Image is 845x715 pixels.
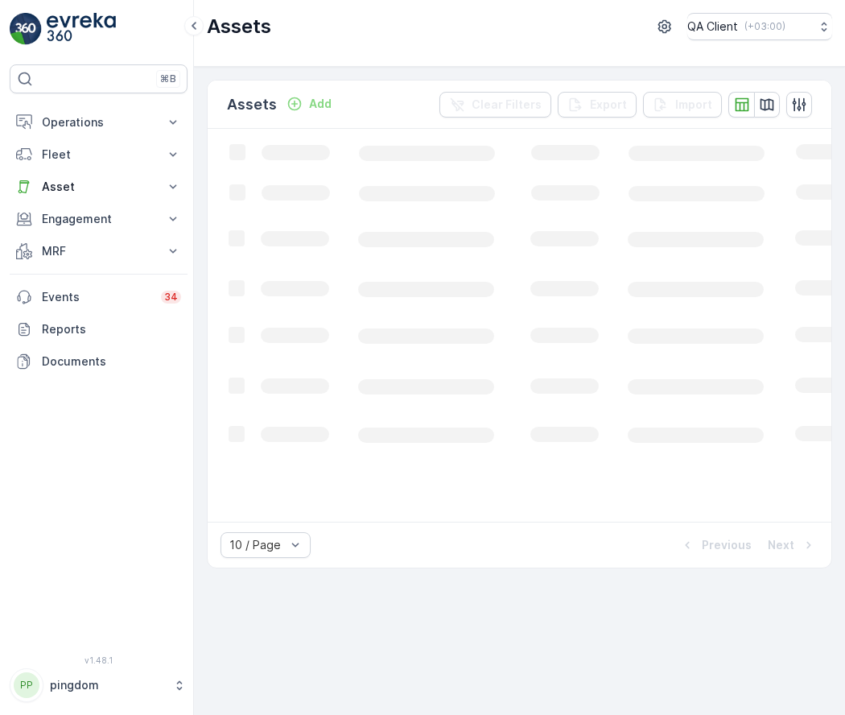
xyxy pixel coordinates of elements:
[42,147,155,163] p: Fleet
[744,20,785,33] p: ( +03:00 )
[42,179,155,195] p: Asset
[768,537,794,553] p: Next
[10,668,188,702] button: PPpingdom
[766,535,818,555] button: Next
[643,92,722,118] button: Import
[10,106,188,138] button: Operations
[42,114,155,130] p: Operations
[10,345,188,378] a: Documents
[702,537,752,553] p: Previous
[687,19,738,35] p: QA Client
[10,203,188,235] button: Engagement
[10,13,42,45] img: logo
[42,321,181,337] p: Reports
[42,289,151,305] p: Events
[42,353,181,370] p: Documents
[10,655,188,665] span: v 1.48.1
[164,291,178,304] p: 34
[14,672,39,698] div: PP
[675,97,712,113] p: Import
[280,94,338,114] button: Add
[10,281,188,313] a: Events34
[558,92,637,118] button: Export
[10,235,188,267] button: MRF
[50,677,165,693] p: pingdom
[10,313,188,345] a: Reports
[472,97,542,113] p: Clear Filters
[47,13,116,45] img: logo_light-DOdMpM7g.png
[42,243,155,259] p: MRF
[678,535,753,555] button: Previous
[10,138,188,171] button: Fleet
[227,93,277,116] p: Assets
[590,97,627,113] p: Export
[687,13,832,40] button: QA Client(+03:00)
[42,211,155,227] p: Engagement
[439,92,551,118] button: Clear Filters
[309,96,332,112] p: Add
[160,72,176,85] p: ⌘B
[207,14,271,39] p: Assets
[10,171,188,203] button: Asset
